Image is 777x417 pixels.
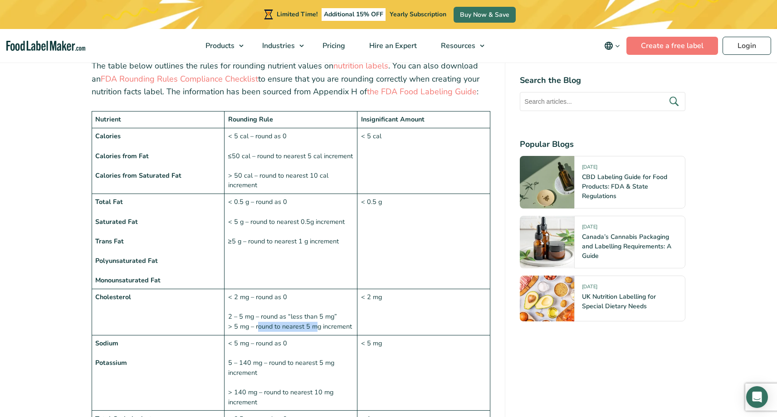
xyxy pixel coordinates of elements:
span: Pricing [320,41,346,51]
span: [DATE] [582,283,597,294]
a: Buy Now & Save [454,7,516,23]
span: Industries [259,41,296,51]
strong: Sodium [95,339,118,348]
strong: Saturated Fat [95,217,138,226]
td: < 5 cal – round as 0 ≤50 cal – round to nearest 5 cal increment > 50 cal – round to nearest 10 ca... [225,128,357,194]
a: nutrition labels [333,60,388,71]
span: Additional 15% OFF [322,8,386,21]
td: < 5 mg [357,335,490,411]
span: [DATE] [582,164,597,174]
div: Open Intercom Messenger [746,386,768,408]
strong: Insignificant Amount [361,115,425,124]
td: < 5 cal [357,128,490,194]
a: Pricing [311,29,355,63]
a: Industries [250,29,308,63]
td: < 2 mg – round as 0 2 – 5 mg – round as “less than 5 mg” > 5 mg – round to nearest 5 mg increment [225,289,357,335]
h4: Popular Blogs [520,138,685,150]
a: Create a free label [626,37,718,55]
a: UK Nutrition Labelling for Special Dietary Needs [582,292,656,310]
a: Resources [429,29,489,63]
span: Products [203,41,235,51]
input: Search articles... [520,92,685,111]
strong: Nutrient [95,115,121,124]
td: < 0.5 g [357,194,490,289]
span: Resources [438,41,476,51]
span: Hire an Expert [367,41,418,51]
strong: Potassium [95,358,127,367]
td: < 0.5 g – round as 0 < 5 g – round to nearest 0.5g increment ≥5 g – round to nearest 1 g increment [225,194,357,289]
td: < 2 mg [357,289,490,335]
strong: Calories from Saturated Fat [95,171,181,180]
strong: Polyunsaturated Fat [95,256,158,265]
strong: Calories [95,131,121,141]
strong: Monounsaturated Fat [95,276,161,285]
p: The table below outlines the rules for rounding nutrient values on . You can also download an to ... [92,59,491,98]
a: Hire an Expert [357,29,427,63]
a: Login [723,37,771,55]
a: CBD Labeling Guide for Food Products: FDA & State Regulations [582,173,667,200]
span: [DATE] [582,223,597,234]
strong: Calories from Fat [95,151,149,160]
strong: Cholesterol [95,292,131,301]
a: Canada’s Cannabis Packaging and Labelling Requirements: A Guide [582,233,671,260]
strong: Trans Fat [95,237,124,246]
span: Yearly Subscription [390,10,446,19]
a: the FDA Food Labeling Guide [367,86,477,97]
a: FDA Rounding Rules Compliance Checklist [101,73,258,84]
td: < 5 mg – round as 0 5 – 140 mg – round to nearest 5 mg increment > 140 mg – round to nearest 10 m... [225,335,357,411]
strong: Total Fat [95,197,123,206]
strong: Rounding Rule [228,115,273,124]
span: Limited Time! [277,10,318,19]
h4: Search the Blog [520,74,685,87]
a: Products [194,29,248,63]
